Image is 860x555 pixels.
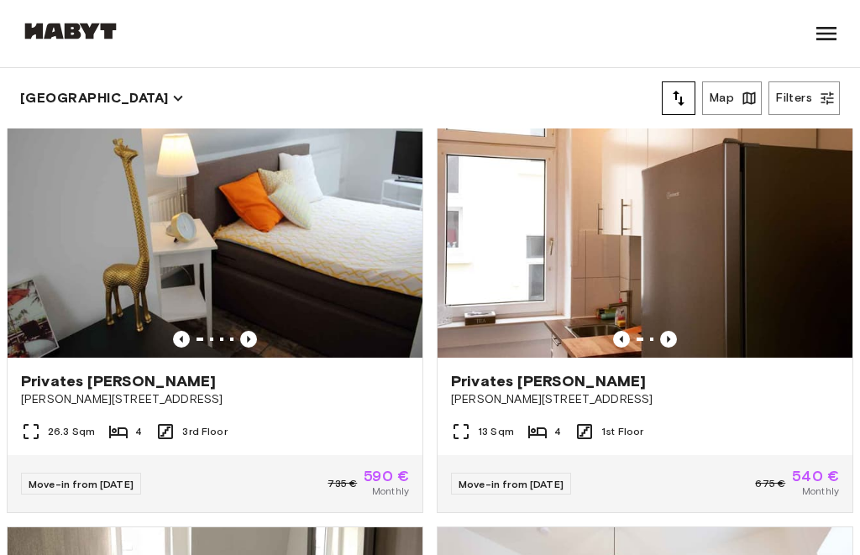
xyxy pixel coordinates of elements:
button: tune [662,81,695,115]
span: 590 € [364,469,409,484]
span: [PERSON_NAME][STREET_ADDRESS] [21,391,409,408]
span: 1st Floor [601,424,643,439]
button: Map [702,81,762,115]
span: Monthly [372,484,409,499]
span: 540 € [792,469,839,484]
button: Previous image [660,331,677,348]
span: 4 [554,424,561,439]
span: 13 Sqm [478,424,514,439]
button: [GEOGRAPHIC_DATA] [20,86,184,110]
span: 26.3 Sqm [48,424,95,439]
span: Privates [PERSON_NAME] [21,371,216,391]
a: Marketing picture of unit DE-04-034-001-01HFPrevious imagePrevious imagePrivates [PERSON_NAME][PE... [437,81,853,513]
img: Marketing picture of unit DE-04-034-001-01HF [438,81,852,358]
span: 4 [135,424,142,439]
span: Move-in from [DATE] [29,478,134,490]
span: Monthly [802,484,839,499]
span: Move-in from [DATE] [459,478,564,490]
button: Previous image [240,331,257,348]
span: [PERSON_NAME][STREET_ADDRESS] [451,391,839,408]
button: Filters [768,81,840,115]
img: Marketing picture of unit DE-04-007-001-04HF [8,81,422,358]
button: Previous image [173,331,190,348]
span: 675 € [755,476,785,491]
a: Marketing picture of unit DE-04-007-001-04HFPrevious imagePrevious imagePrivates [PERSON_NAME][PE... [7,81,423,513]
button: Previous image [613,331,630,348]
span: 3rd Floor [182,424,227,439]
span: 735 € [328,476,357,491]
img: Habyt [20,23,121,39]
span: Privates [PERSON_NAME] [451,371,646,391]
